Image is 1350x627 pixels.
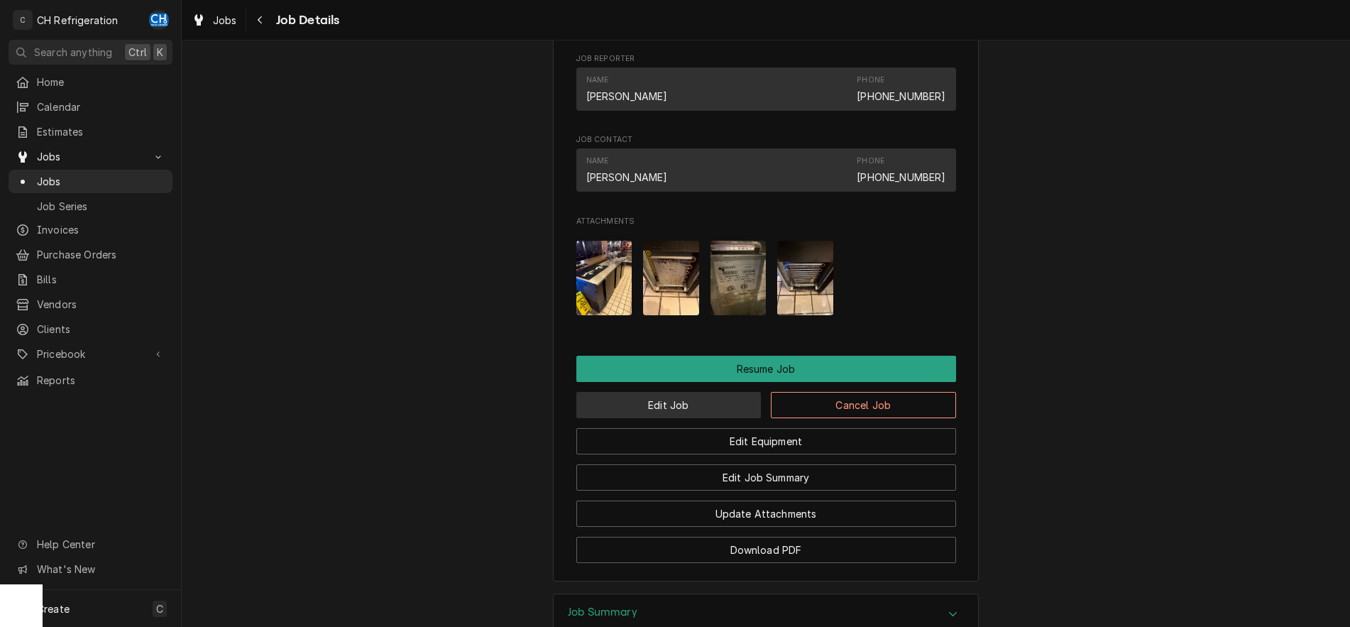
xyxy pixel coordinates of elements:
span: Help Center [37,537,164,552]
div: [PERSON_NAME] [586,89,668,104]
h3: Job Summary [568,606,637,619]
span: Attachments [576,216,956,227]
a: Go to Help Center [9,533,172,556]
span: Create [37,603,70,615]
div: Phone [857,75,945,103]
span: Jobs [37,174,165,189]
a: Jobs [186,9,243,32]
a: Reports [9,369,172,392]
a: Job Series [9,195,172,218]
button: Edit Equipment [576,428,956,454]
div: Button Group Row [576,527,956,563]
img: OmxmPs97QMaaMtArBFco [643,241,699,315]
span: Calendar [37,99,165,114]
a: Clients [9,317,172,341]
span: Ctrl [128,45,147,60]
span: Job Contact [576,134,956,146]
button: Download PDF [576,537,956,563]
a: Go to Pricebook [9,342,172,366]
span: Jobs [213,13,237,28]
a: Purchase Orders [9,243,172,266]
div: Chris Hiraga's Avatar [149,10,169,30]
button: Edit Job Summary [576,464,956,491]
span: Clients [37,322,165,337]
span: Attachments [576,229,956,327]
div: Button Group Row [576,418,956,454]
div: Contact [576,67,956,111]
div: Button Group [576,356,956,563]
img: VkhzrQ9zRBmYCbGSYc0T [710,241,767,315]
div: Button Group Row [576,356,956,382]
div: Contact [576,148,956,192]
span: C [156,601,163,616]
span: Jobs [37,149,144,164]
div: Job Contact List [576,148,956,198]
span: Job Details [272,11,340,30]
span: Reports [37,373,165,388]
div: C [13,10,33,30]
a: Go to What's New [9,557,172,581]
button: Edit Job [576,392,762,418]
div: CH [149,10,169,30]
div: Button Group Row [576,491,956,527]
div: Name [586,75,668,103]
button: Update Attachments [576,501,956,527]
div: Job Reporter List [576,67,956,117]
div: Button Group Row [576,454,956,491]
div: Name [586,156,609,167]
div: Name [586,156,668,184]
a: Bills [9,268,172,291]
button: Cancel Job [771,392,956,418]
button: Search anythingCtrlK [9,40,172,65]
div: Button Group Row [576,382,956,418]
a: Calendar [9,95,172,119]
button: Navigate back [249,9,272,31]
div: Phone [857,156,945,184]
div: Phone [857,75,884,86]
img: kTwe1pOtS8bkD7hIIBOy [777,241,833,315]
div: Job Contact [576,134,956,198]
div: Attachments [576,216,956,327]
a: [PHONE_NUMBER] [857,171,945,183]
a: Go to Jobs [9,145,172,168]
img: OqVpaDkqRe24muUrQK9s [576,241,632,315]
button: Resume Job [576,356,956,382]
span: Job Reporter [576,53,956,65]
span: What's New [37,562,164,577]
span: Estimates [37,124,165,139]
span: Bills [37,272,165,287]
div: CH Refrigeration [37,13,119,28]
div: Name [586,75,609,86]
span: Invoices [37,222,165,237]
span: Job Series [37,199,165,214]
span: K [157,45,163,60]
a: Invoices [9,218,172,241]
div: Phone [857,156,884,167]
div: Job Reporter [576,53,956,117]
span: Purchase Orders [37,247,165,262]
a: Vendors [9,293,172,316]
div: [PERSON_NAME] [586,170,668,185]
a: Estimates [9,120,172,143]
a: [PHONE_NUMBER] [857,90,945,102]
a: Jobs [9,170,172,193]
span: Pricebook [37,347,144,361]
span: Home [37,75,165,89]
span: Vendors [37,297,165,312]
span: Search anything [34,45,112,60]
a: Home [9,70,172,94]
